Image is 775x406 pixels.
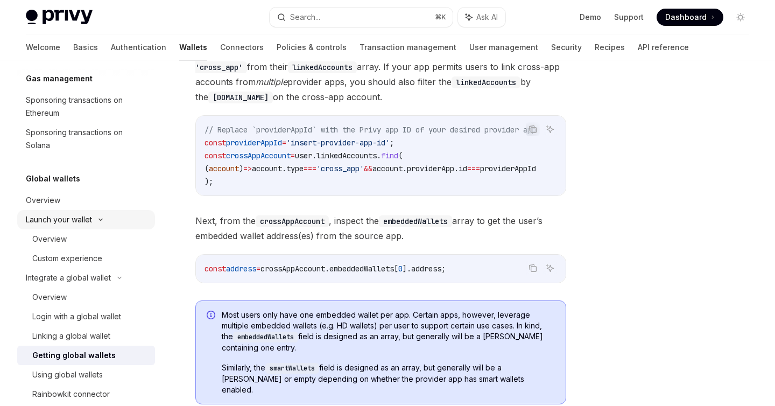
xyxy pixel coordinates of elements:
a: Overview [17,229,155,249]
a: Custom experience [17,249,155,268]
code: linkedAccounts [288,61,357,73]
a: Policies & controls [277,34,347,60]
span: providerApp [407,164,454,173]
button: Ask AI [458,8,505,27]
span: providerAppId [480,164,536,173]
a: Sponsoring transactions on Ethereum [17,90,155,123]
span: Dashboard [665,12,707,23]
span: ( [205,164,209,173]
div: Search... [290,11,320,24]
a: Transaction management [360,34,456,60]
code: embeddedWallets [379,215,452,227]
div: Integrate a global wallet [26,271,111,284]
a: Overview [17,191,155,210]
a: Wallets [179,34,207,60]
span: user [295,151,312,160]
span: ; [390,138,394,148]
span: providerAppId [226,138,282,148]
span: 'cross_app' [316,164,364,173]
code: linkedAccounts [452,76,520,88]
span: . [403,164,407,173]
img: light logo [26,10,93,25]
span: === [467,164,480,173]
span: = [291,151,295,160]
a: Linking a global wallet [17,326,155,346]
span: id [459,164,467,173]
span: ⌘ K [435,13,446,22]
span: account [372,164,403,173]
span: ) [239,164,243,173]
span: 'insert-provider-app-id' [286,138,390,148]
a: Rainbowkit connector [17,384,155,404]
button: Ask AI [543,122,557,136]
span: . [325,264,329,274]
div: Linking a global wallet [32,330,110,342]
span: const [205,138,226,148]
code: crossAppAccount [256,215,329,227]
a: Recipes [595,34,625,60]
div: Using global wallets [32,368,103,381]
span: && [364,164,372,173]
code: smartWallets [265,363,319,374]
div: Sponsoring transactions on Solana [26,126,149,152]
a: Security [551,34,582,60]
span: ]. [403,264,411,274]
h5: Global wallets [26,172,80,185]
div: Getting global wallets [32,349,116,362]
span: linkedAccounts [316,151,377,160]
span: . [282,164,286,173]
span: === [304,164,316,173]
div: Login with a global wallet [32,310,121,323]
div: Overview [32,291,67,304]
a: Getting global wallets [17,346,155,365]
span: type [286,164,304,173]
div: Overview [26,194,60,207]
button: Copy the contents from the code block [526,122,540,136]
span: address [226,264,256,274]
span: [ [394,264,398,274]
span: // Replace `providerAppId` with the Privy app ID of your desired provider app [205,125,536,135]
span: account [252,164,282,173]
div: Launch your wallet [26,213,92,226]
span: crossAppAccount [260,264,325,274]
span: ); [205,177,213,186]
span: ( [398,151,403,160]
a: API reference [638,34,689,60]
span: Ask AI [476,12,498,23]
span: . [454,164,459,173]
span: ; [441,264,446,274]
a: Authentication [111,34,166,60]
a: Connectors [220,34,264,60]
span: Similarly, the field is designed as an array, but generally will be a [PERSON_NAME] or empty depe... [222,362,555,395]
span: const [205,151,226,160]
a: Sponsoring transactions on Solana [17,123,155,155]
span: . [377,151,381,160]
div: Custom experience [32,252,102,265]
span: Next, from the , inspect the array to get the user’s embedded wallet address(es) from the source ... [195,213,566,243]
button: Ask AI [543,261,557,275]
span: find [381,151,398,160]
a: Welcome [26,34,60,60]
span: embeddedWallets [329,264,394,274]
a: Overview [17,288,155,307]
a: Basics [73,34,98,60]
a: Dashboard [657,9,723,26]
code: [DOMAIN_NAME] [208,92,273,103]
div: Overview [32,233,67,246]
a: Support [614,12,644,23]
div: Rainbowkit connector [32,388,110,401]
span: To find a user’s cross-app embedded wallet, first find the account of from their array. If your a... [195,44,566,104]
em: multiple [256,76,287,87]
button: Search...⌘K [270,8,452,27]
span: = [256,264,260,274]
button: Toggle dark mode [732,9,749,26]
button: Copy the contents from the code block [526,261,540,275]
svg: Info [207,311,217,321]
span: . [312,151,316,160]
code: embeddedWallets [233,332,298,342]
span: address [411,264,441,274]
span: crossAppAccount [226,151,291,160]
h5: Gas management [26,72,93,85]
a: Login with a global wallet [17,307,155,326]
span: Most users only have one embedded wallet per app. Certain apps, however, leverage multiple embedd... [222,310,555,353]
